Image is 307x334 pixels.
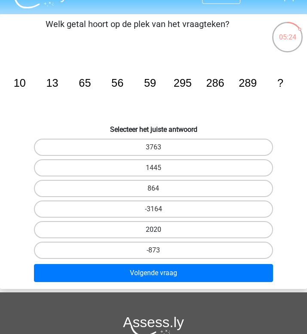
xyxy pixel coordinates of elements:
[271,21,304,43] div: 05:24
[34,180,273,197] label: 864
[111,77,123,89] tspan: 56
[277,77,283,89] tspan: ?
[144,77,156,89] tspan: 59
[34,264,273,282] button: Volgende vraag
[79,77,91,89] tspan: 65
[206,77,224,89] tspan: 286
[174,77,192,89] tspan: 295
[3,18,271,43] p: Welk getal hoort op de plek van het vraagteken?
[34,242,273,259] label: -873
[34,221,273,238] label: 2020
[34,159,273,176] label: 1445
[239,77,257,89] tspan: 289
[34,139,273,156] label: 3763
[3,124,304,134] h6: Selecteer het juiste antwoord
[34,200,273,218] label: -3164
[14,77,26,89] tspan: 10
[46,77,58,89] tspan: 13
